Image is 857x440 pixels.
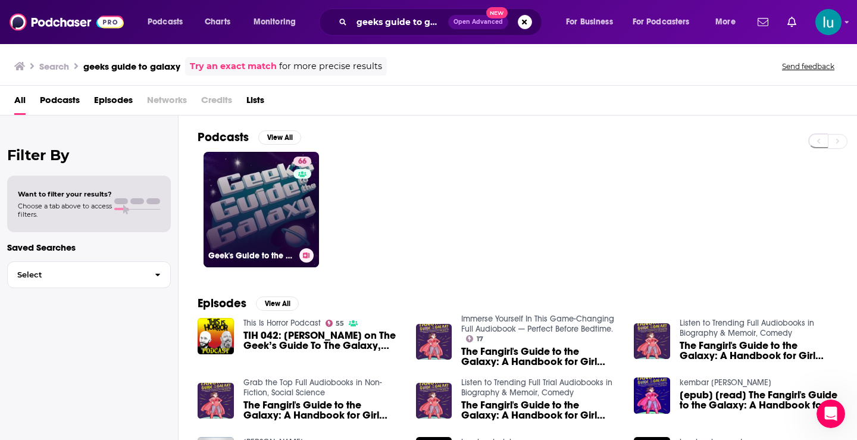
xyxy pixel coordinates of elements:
button: View All [256,297,299,311]
img: The Fangirl's Guide to the Galaxy: A Handbook for Girl Geeks by Sam Maggs [416,383,452,419]
h2: Episodes [198,296,246,311]
h3: geeks guide to galaxy [83,61,180,72]
div: Search podcasts, credits, & more... [330,8,553,36]
img: Podchaser - Follow, Share and Rate Podcasts [10,11,124,33]
span: Want to filter your results? [18,190,112,198]
span: Monitoring [254,14,296,30]
img: The Fangirl's Guide to the Galaxy: A Handbook for Girl Geeks by Sam Maggs [198,383,234,419]
span: Select [8,271,145,279]
a: PodcastsView All [198,130,301,145]
a: TIH 042: John Joseph Adams on The Geek’s Guide To The Galaxy, Podcasts and Free Fiction [243,330,402,351]
a: The Fangirl's Guide to the Galaxy: A Handbook for Girl Geeks by Sam Maggs [680,341,838,361]
a: [epub] [read] The Fangirl's Guide to the Galaxy: A Handbook for Girl Geeks by Sam Maggs [680,390,838,410]
span: TIH 042: [PERSON_NAME] on The Geek’s Guide To The Galaxy, Podcasts and Free Fiction [243,330,402,351]
a: Listen to Trending Full Trial Audiobooks in Biography & Memoir, Comedy [461,377,612,398]
a: Episodes [94,91,133,115]
img: The Fangirl's Guide to the Galaxy: A Handbook for Girl Geeks by Sam Maggs [416,324,452,360]
iframe: Intercom live chat [817,400,845,428]
button: open menu [625,13,707,32]
button: open menu [707,13,750,32]
span: Credits [201,91,232,115]
a: The Fangirl's Guide to the Galaxy: A Handbook for Girl Geeks by Sam Maggs [461,400,620,420]
span: The Fangirl's Guide to the Galaxy: A Handbook for Girl Geeks by [PERSON_NAME] [680,341,838,361]
span: The Fangirl's Guide to the Galaxy: A Handbook for Girl Geeks by [PERSON_NAME] [243,400,402,420]
span: 55 [336,321,344,326]
span: New [486,7,508,18]
img: The Fangirl's Guide to the Galaxy: A Handbook for Girl Geeks by Sam Maggs [634,323,670,360]
a: All [14,91,26,115]
a: 66Geek's Guide to the Galaxy - A Science Fiction Podcast [204,152,319,267]
button: Open AdvancedNew [448,15,508,29]
a: Try an exact match [190,60,277,73]
a: 55 [326,320,345,327]
span: 66 [298,156,306,168]
img: TIH 042: John Joseph Adams on The Geek’s Guide To The Galaxy, Podcasts and Free Fiction [198,318,234,354]
h2: Filter By [7,146,171,164]
p: Saved Searches [7,242,171,253]
a: The Fangirl's Guide to the Galaxy: A Handbook for Girl Geeks by Sam Maggs [461,347,620,367]
span: The Fangirl's Guide to the Galaxy: A Handbook for Girl Geeks by [PERSON_NAME] [461,347,620,367]
button: View All [258,130,301,145]
a: EpisodesView All [198,296,299,311]
a: Lists [246,91,264,115]
a: The Fangirl's Guide to the Galaxy: A Handbook for Girl Geeks by Sam Maggs [243,400,402,420]
a: Immerse Yourself In This Game-Changing Full Audiobook — Perfect Before Bedtime. [461,314,614,334]
button: open menu [245,13,311,32]
img: [epub] [read] The Fangirl's Guide to the Galaxy: A Handbook for Girl Geeks by Sam Maggs [634,377,670,414]
input: Search podcasts, credits, & more... [352,13,448,32]
h3: Geek's Guide to the Galaxy - A Science Fiction Podcast [208,251,295,261]
span: For Business [566,14,613,30]
a: Podcasts [40,91,80,115]
span: for more precise results [279,60,382,73]
span: Choose a tab above to access filters. [18,202,112,219]
button: Send feedback [778,61,838,71]
a: 17 [466,335,483,342]
button: open menu [139,13,198,32]
span: For Podcasters [633,14,690,30]
a: Grab the Top Full Audiobooks in Non-Fiction, Social Science [243,377,382,398]
span: The Fangirl's Guide to the Galaxy: A Handbook for Girl Geeks by [PERSON_NAME] [461,400,620,420]
button: Show profile menu [815,9,842,35]
a: kembar kelek [680,377,771,388]
span: [epub] [read] The Fangirl's Guide to the Galaxy: A Handbook for Girl Geeks by [PERSON_NAME] [680,390,838,410]
a: 66 [293,157,311,166]
img: User Profile [815,9,842,35]
h2: Podcasts [198,130,249,145]
a: This Is Horror Podcast [243,318,321,328]
a: Charts [197,13,237,32]
span: Networks [147,91,187,115]
h3: Search [39,61,69,72]
span: Open Advanced [453,19,503,25]
button: open menu [558,13,628,32]
button: Select [7,261,171,288]
a: Listen to Trending Full Audiobooks in Biography & Memoir, Comedy [680,318,814,338]
span: Podcasts [148,14,183,30]
span: Logged in as lusodano [815,9,842,35]
span: Charts [205,14,230,30]
span: More [715,14,736,30]
a: Show notifications dropdown [753,12,773,32]
span: 17 [477,336,483,342]
a: Show notifications dropdown [783,12,801,32]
